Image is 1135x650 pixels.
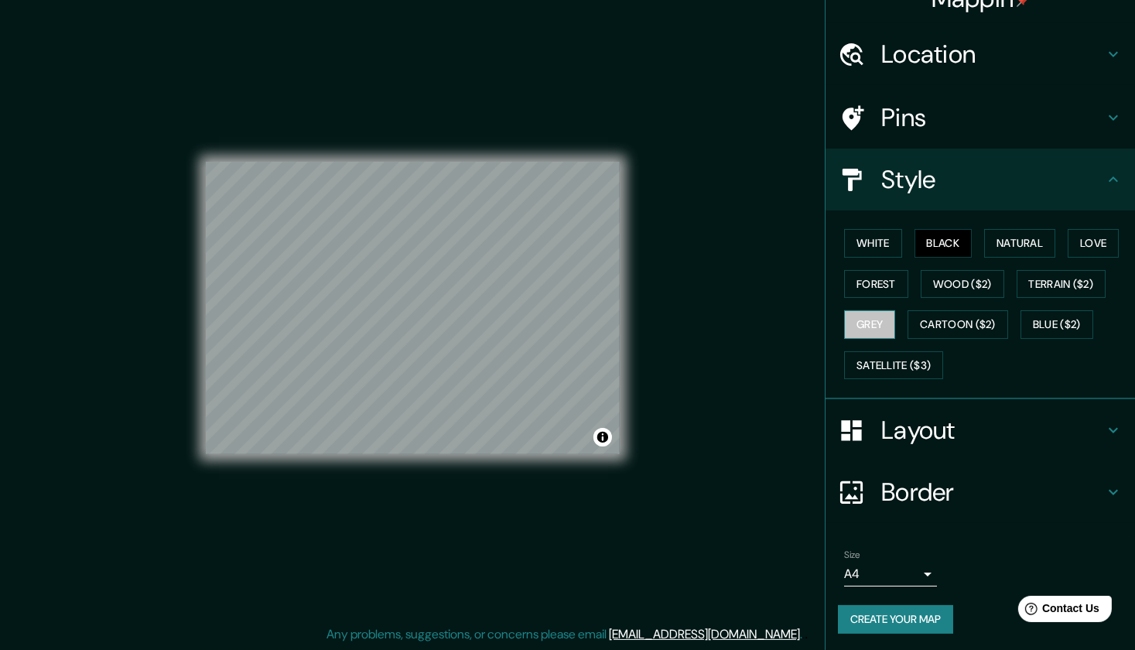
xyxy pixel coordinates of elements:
button: Forest [844,270,908,299]
div: Layout [826,399,1135,461]
button: Satellite ($3) [844,351,943,380]
label: Size [844,549,860,562]
button: Black [914,229,973,258]
canvas: Map [206,162,620,454]
h4: Layout [881,415,1104,446]
button: Natural [984,229,1055,258]
button: Terrain ($2) [1017,270,1106,299]
div: Style [826,149,1135,210]
div: . [803,625,805,644]
div: . [805,625,809,644]
div: Pins [826,87,1135,149]
button: White [844,229,902,258]
h4: Pins [881,102,1104,133]
button: Grey [844,310,895,339]
div: Border [826,461,1135,523]
h4: Location [881,39,1104,70]
button: Cartoon ($2) [908,310,1008,339]
div: Location [826,23,1135,85]
button: Blue ($2) [1020,310,1093,339]
h4: Style [881,164,1104,195]
button: Wood ($2) [921,270,1004,299]
button: Create your map [838,605,953,634]
a: [EMAIL_ADDRESS][DOMAIN_NAME] [610,626,801,642]
iframe: Help widget launcher [997,590,1118,633]
p: Any problems, suggestions, or concerns please email . [327,625,803,644]
button: Toggle attribution [593,428,612,446]
h4: Border [881,477,1104,508]
button: Love [1068,229,1119,258]
div: A4 [844,562,937,587]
